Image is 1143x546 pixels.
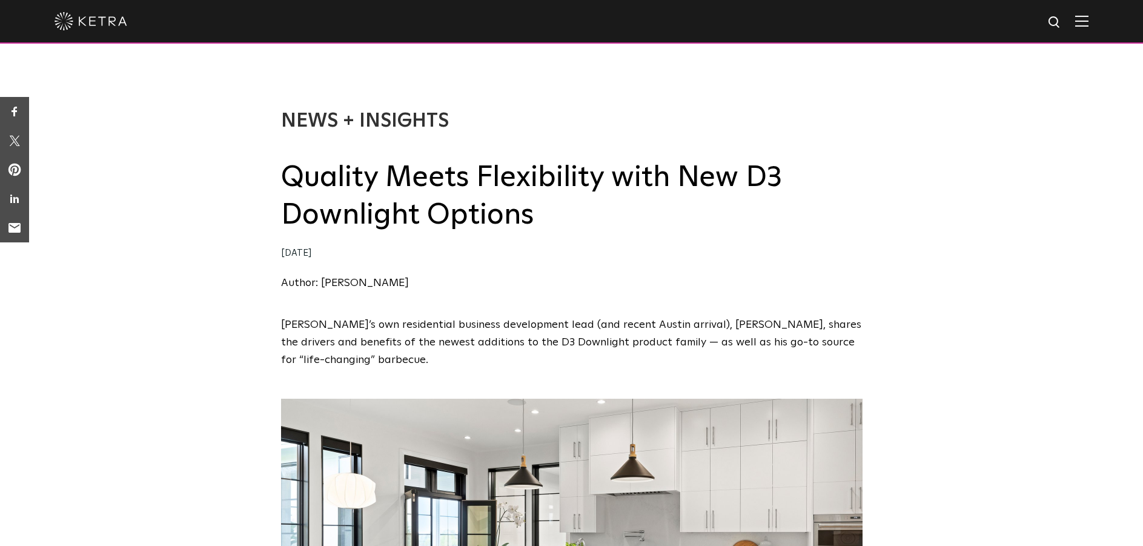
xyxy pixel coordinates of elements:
[1047,15,1062,30] img: search icon
[281,112,449,131] a: News + Insights
[55,12,127,30] img: ketra-logo-2019-white
[281,319,861,365] span: [PERSON_NAME]’s own residential business development lead (and recent Austin arrival), [PERSON_NA...
[281,159,863,235] h2: Quality Meets Flexibility with New D3 Downlight Options
[281,278,409,288] a: Author: [PERSON_NAME]
[1075,15,1088,27] img: Hamburger%20Nav.svg
[281,245,863,262] div: [DATE]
